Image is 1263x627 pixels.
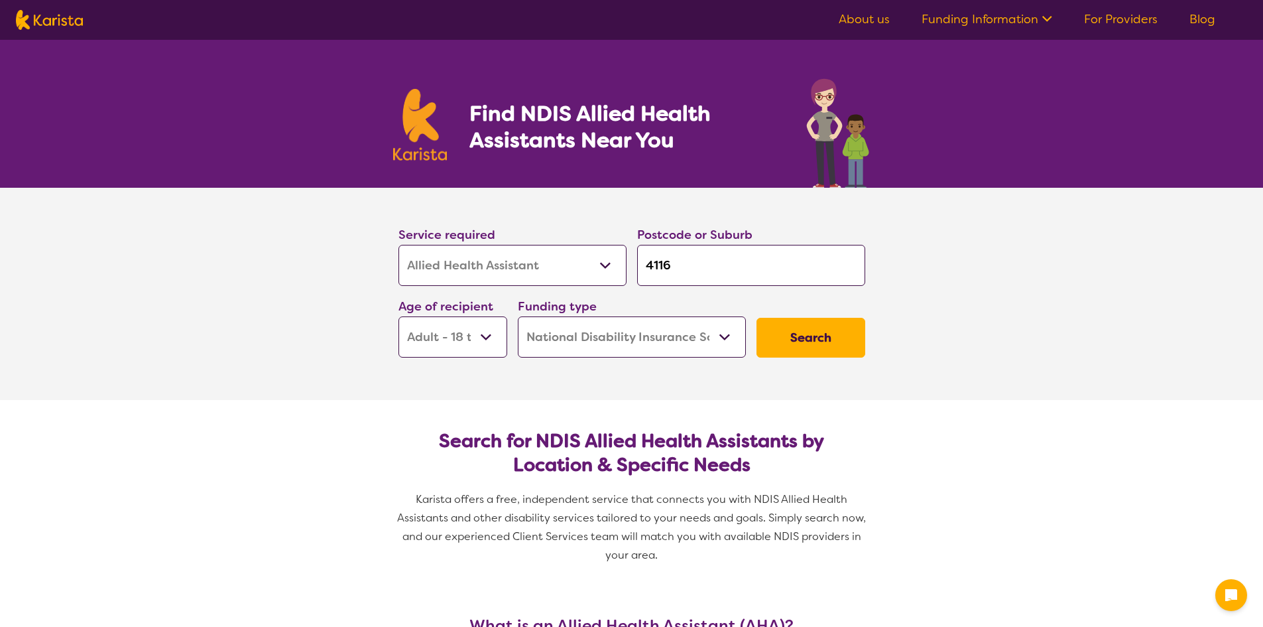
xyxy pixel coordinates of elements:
label: Funding type [518,299,597,314]
h1: Find NDIS Allied Health Assistants Near You [469,100,761,153]
img: Karista logo [393,89,448,161]
label: Age of recipient [398,299,493,314]
img: Karista logo [16,10,83,30]
button: Search [756,318,865,358]
a: For Providers [1084,11,1158,27]
input: Type [637,245,865,286]
a: Blog [1189,11,1215,27]
label: Postcode or Suburb [637,227,752,243]
p: Karista offers a free, independent service that connects you with NDIS Allied Health Assistants a... [393,490,871,565]
h2: Search for NDIS Allied Health Assistants by Location & Specific Needs [409,429,855,477]
img: allied-health-assistant [803,72,871,188]
a: About us [839,11,890,27]
label: Service required [398,227,495,243]
a: Funding Information [922,11,1052,27]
